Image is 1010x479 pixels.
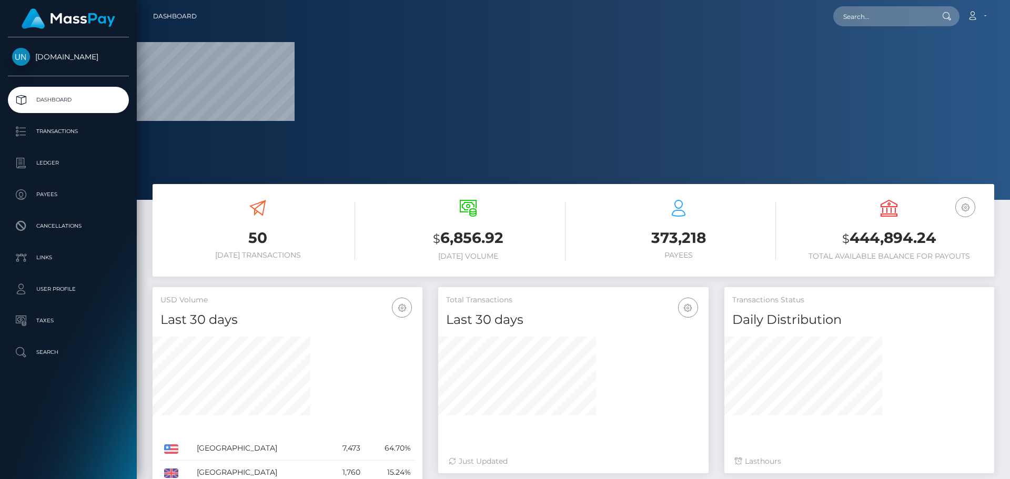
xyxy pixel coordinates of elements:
p: Cancellations [12,218,125,234]
a: Transactions [8,118,129,145]
img: MassPay Logo [22,8,115,29]
small: $ [433,231,440,246]
h5: Transactions Status [732,295,986,305]
img: US.png [164,444,178,454]
span: [DOMAIN_NAME] [8,52,129,62]
a: Taxes [8,308,129,334]
p: Links [12,250,125,266]
a: Payees [8,181,129,208]
h4: Last 30 days [446,311,700,329]
td: 7,473 [326,436,363,461]
p: Dashboard [12,92,125,108]
img: Unlockt.me [12,48,30,66]
h5: Total Transactions [446,295,700,305]
a: Links [8,244,129,271]
a: Dashboard [8,87,129,113]
small: $ [842,231,850,246]
h6: [DATE] Transactions [160,251,355,260]
p: Search [12,344,125,360]
a: User Profile [8,276,129,302]
h6: Total Available Balance for Payouts [792,252,986,261]
p: User Profile [12,281,125,297]
p: Payees [12,187,125,202]
div: Last hours [735,456,984,467]
h6: [DATE] Volume [371,252,565,261]
h3: 444,894.24 [792,228,986,249]
td: [GEOGRAPHIC_DATA] [193,436,326,461]
a: Search [8,339,129,365]
h5: USD Volume [160,295,415,305]
h3: 6,856.92 [371,228,565,249]
p: Transactions [12,124,125,139]
p: Ledger [12,155,125,171]
p: Taxes [12,313,125,329]
h3: 373,218 [581,228,776,248]
td: 64.70% [364,436,415,461]
a: Cancellations [8,213,129,239]
a: Ledger [8,150,129,176]
input: Search... [833,6,932,26]
h6: Payees [581,251,776,260]
h4: Last 30 days [160,311,415,329]
h4: Daily Distribution [732,311,986,329]
a: Dashboard [153,5,197,27]
img: GB.png [164,468,178,478]
div: Just Updated [449,456,698,467]
h3: 50 [160,228,355,248]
